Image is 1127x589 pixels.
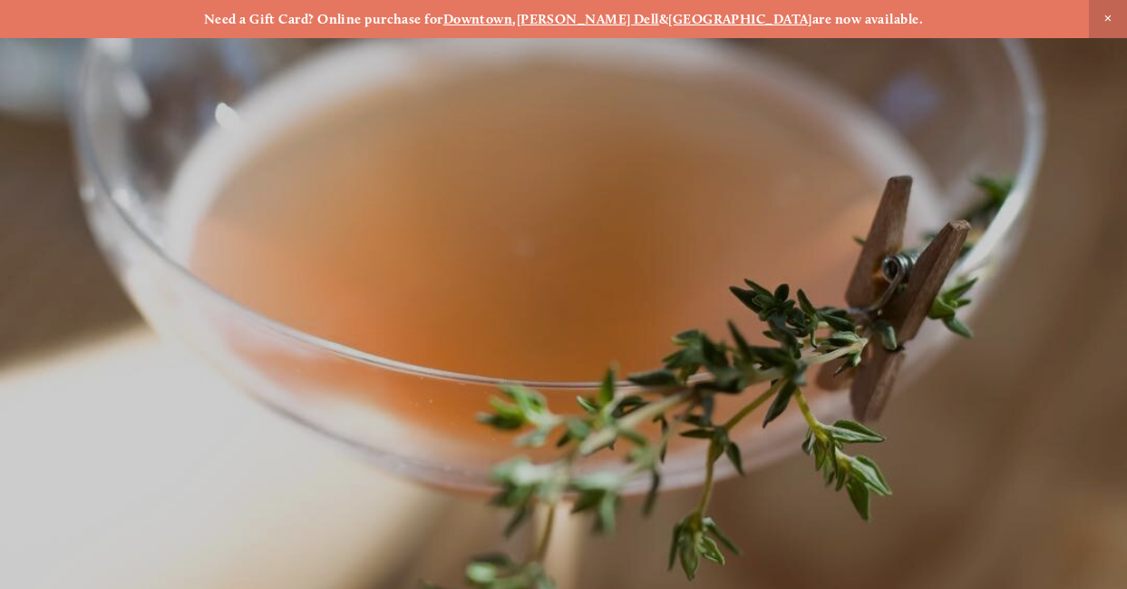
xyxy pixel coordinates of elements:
[517,11,659,27] a: [PERSON_NAME] Dell
[512,11,516,27] strong: ,
[659,11,668,27] strong: &
[204,11,443,27] strong: Need a Gift Card? Online purchase for
[668,11,812,27] a: [GEOGRAPHIC_DATA]
[812,11,923,27] strong: are now available.
[443,11,513,27] a: Downtown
